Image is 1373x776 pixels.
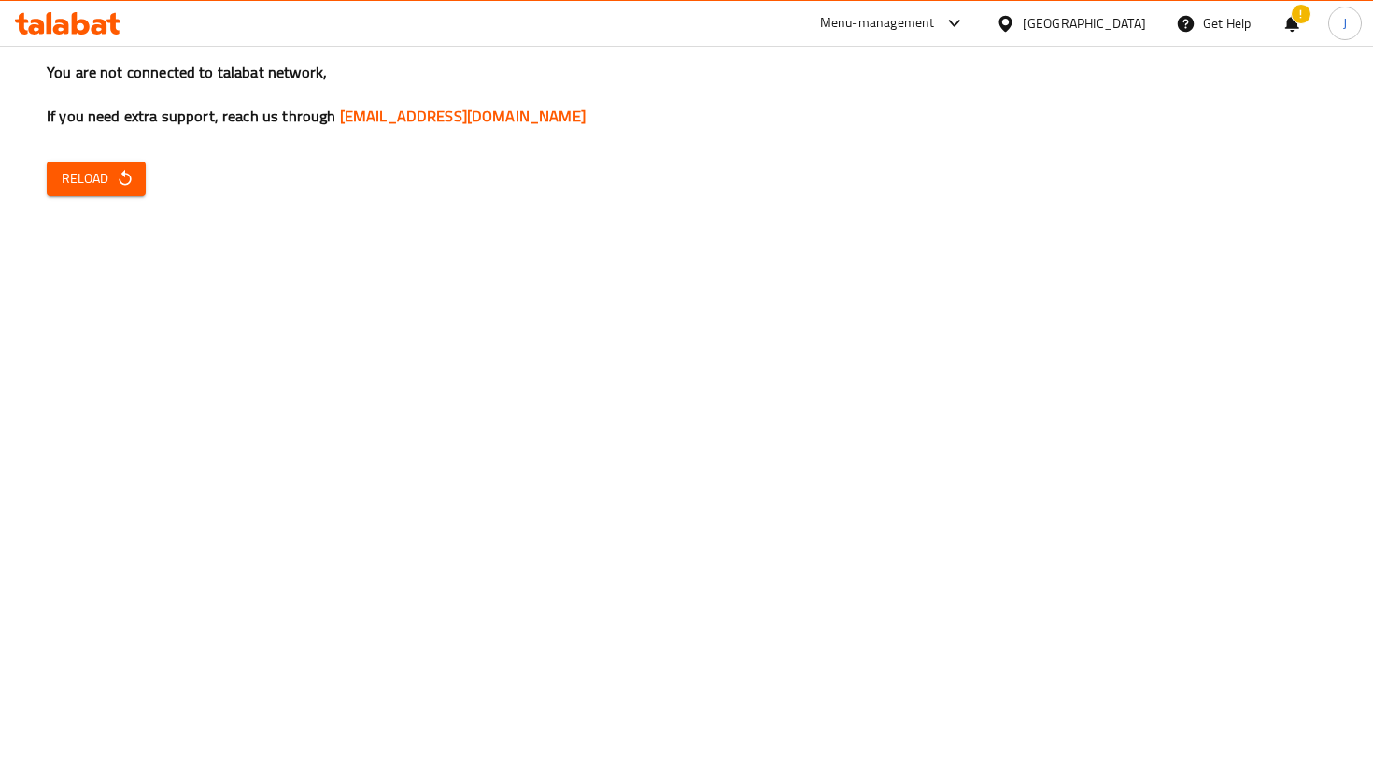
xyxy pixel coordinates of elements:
[340,102,586,130] a: [EMAIL_ADDRESS][DOMAIN_NAME]
[47,162,146,196] button: Reload
[1023,13,1146,34] div: [GEOGRAPHIC_DATA]
[820,12,935,35] div: Menu-management
[47,62,1326,127] h3: You are not connected to talabat network, If you need extra support, reach us through
[62,167,131,190] span: Reload
[1343,13,1347,34] span: J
